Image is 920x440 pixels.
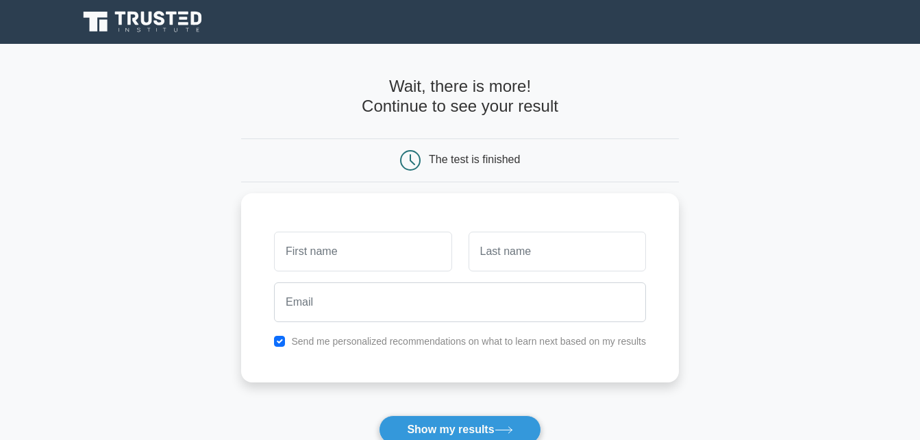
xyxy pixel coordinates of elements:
div: The test is finished [429,154,520,165]
input: Last name [469,232,646,271]
label: Send me personalized recommendations on what to learn next based on my results [291,336,646,347]
h4: Wait, there is more! Continue to see your result [241,77,679,117]
input: First name [274,232,451,271]
input: Email [274,282,646,322]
